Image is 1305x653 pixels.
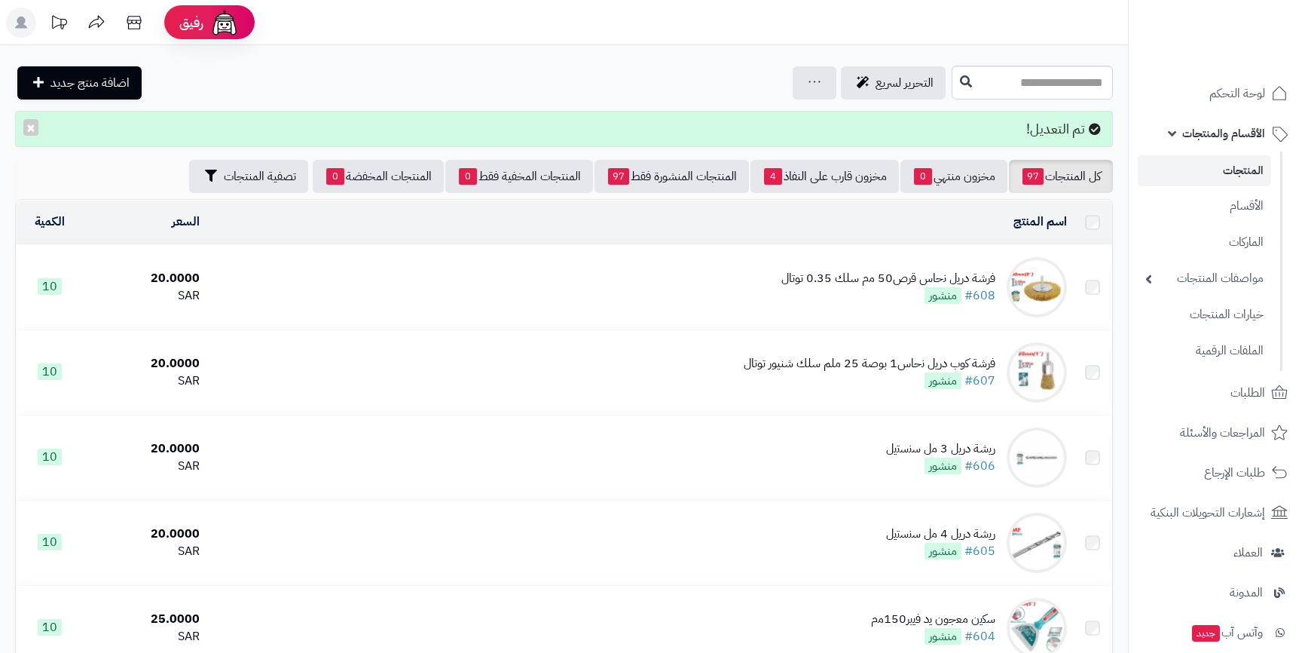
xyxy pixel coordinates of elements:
div: ﺭﻳﺷﺔ ﺩﺭﻳﻝ 3 ﻣﻝ ﺳﻧﺳﺗﻳﻝ [886,440,995,458]
span: رفيق [179,14,203,32]
span: وآتس آب [1190,622,1263,643]
span: منشور [925,287,961,304]
a: مخزون منتهي0 [900,160,1007,193]
div: SAR [90,372,200,390]
span: 0 [326,168,344,185]
span: الطلبات [1230,382,1265,403]
span: منشور [925,458,961,474]
img: ﻓﺭﺷﺔ ﺩﺭﻳﻝ ﻧﺣﺎﺱ ﻗﺭﺹ50 ﻣﻡ سلك 0.35 توتال [1007,257,1067,317]
div: ﺭﻳﺷﺔ ﺩﺭﻳﻝ 4 ﻣﻝ ﺳﻧﺳﺗﻳﻝ [886,526,995,543]
a: مواصفات المنتجات [1138,262,1271,295]
a: المنتجات المنشورة فقط97 [594,160,749,193]
span: العملاء [1233,542,1263,563]
a: #605 [964,542,995,560]
a: المراجعات والأسئلة [1138,415,1296,451]
span: الأقسام والمنتجات [1182,123,1265,144]
span: 10 [38,619,62,636]
a: العملاء [1138,535,1296,571]
a: المدونة [1138,575,1296,611]
div: ﺳﻛﻳﻥ ﻣﻌﺟﻭﻥ ﻳﺩ ﻓﻳﺑﺭ150ﻣﻡ [871,611,995,628]
a: المنتجات المخفضة0 [313,160,444,193]
div: تم التعديل! [15,111,1113,147]
a: مخزون قارب على النفاذ4 [750,160,899,193]
span: 10 [38,449,62,465]
a: الماركات [1138,226,1271,259]
span: لوحة التحكم [1209,83,1265,104]
a: #608 [964,287,995,305]
a: الأقسام [1138,190,1271,222]
div: SAR [90,287,200,305]
img: ﺭﻳﺷﺔ ﺩﺭﻳﻝ 3 ﻣﻝ ﺳﻧﺳﺗﻳﻝ [1007,428,1067,488]
span: إشعارات التحويلات البنكية [1151,502,1265,523]
span: منشور [925,628,961,645]
a: كل المنتجات97 [1009,160,1113,193]
span: اضافة منتج جديد [50,74,130,92]
div: SAR [90,458,200,475]
div: 25.0000 [90,611,200,628]
span: التحرير لسريع [876,74,934,92]
a: خيارات المنتجات [1138,299,1271,331]
span: منشور [925,372,961,389]
img: logo-2.png [1203,38,1291,70]
span: المدونة [1230,582,1263,603]
span: المراجعات والأسئلة [1180,422,1265,443]
div: SAR [90,628,200,645]
span: جديد [1192,625,1220,642]
img: ﺭﻳﺷﺔ ﺩﺭﻳﻝ 4 ﻣﻝ ﺳﻧﺳﺗﻳﻝ [1007,513,1067,573]
button: تصفية المنتجات [189,160,308,193]
a: التحرير لسريع [841,66,946,100]
a: السعر [172,213,200,231]
a: طلبات الإرجاع [1138,455,1296,491]
span: 97 [1022,168,1044,185]
div: 20.0000 [90,526,200,543]
a: #606 [964,457,995,475]
span: طلبات الإرجاع [1204,462,1265,483]
div: 20.0000 [90,355,200,372]
img: ai-face.png [209,8,240,38]
span: تصفية المنتجات [224,167,296,185]
a: اسم المنتج [1013,213,1067,231]
span: 10 [38,278,62,295]
a: #604 [964,627,995,645]
a: الطلبات [1138,375,1296,411]
span: 97 [608,168,629,185]
a: اضافة منتج جديد [17,66,142,100]
span: 10 [38,363,62,380]
a: المنتجات [1138,155,1271,186]
div: SAR [90,543,200,560]
a: لوحة التحكم [1138,75,1296,112]
a: تحديثات المنصة [40,8,78,41]
a: إشعارات التحويلات البنكية [1138,495,1296,531]
span: 0 [914,168,932,185]
span: 0 [459,168,477,185]
a: وآتس آبجديد [1138,615,1296,651]
a: الكمية [35,213,65,231]
img: ﻓﺭﺷﺔ ﻛﻭﺏ ﺩﺭﻳﻝ ﻧﺣﺎﺱ1 بوصة 25 ملم سلك شنيور توتال [1007,342,1067,403]
span: منشور [925,543,961,559]
div: ﻓﺭﺷﺔ ﺩﺭﻳﻝ ﻧﺣﺎﺱ ﻗﺭﺹ50 ﻣﻡ سلك 0.35 توتال [781,270,995,287]
a: المنتجات المخفية فقط0 [445,160,593,193]
div: ﻓﺭﺷﺔ ﻛﻭﺏ ﺩﺭﻳﻝ ﻧﺣﺎﺱ1 بوصة 25 ملم سلك شنيور توتال [744,355,995,372]
div: 20.0000 [90,270,200,287]
a: الملفات الرقمية [1138,335,1271,367]
span: 10 [38,534,62,550]
div: 20.0000 [90,440,200,458]
span: 4 [764,168,782,185]
button: × [23,119,38,136]
a: #607 [964,372,995,390]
